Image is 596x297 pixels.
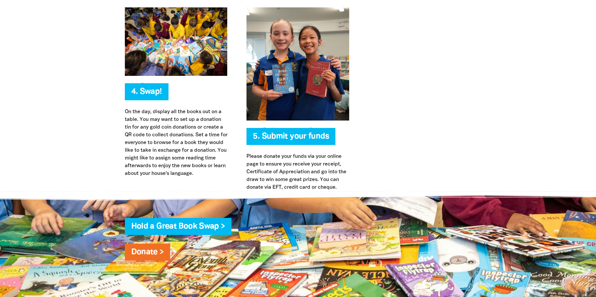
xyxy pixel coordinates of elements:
span: 4. Swap! [131,88,162,100]
a: Hold a Great Book Swap > [131,223,225,230]
img: Submit your funds [246,7,349,121]
p: On the day, display all the books out on a table. You may want to set up a donation tin for any g... [125,108,228,177]
a: Donate > [131,248,164,256]
p: Please donate your funds via your online page to ensure you receive your receipt, Certificate of ... [246,153,349,191]
span: 5. Submit your funds [253,133,329,145]
img: Swap! [125,7,228,76]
